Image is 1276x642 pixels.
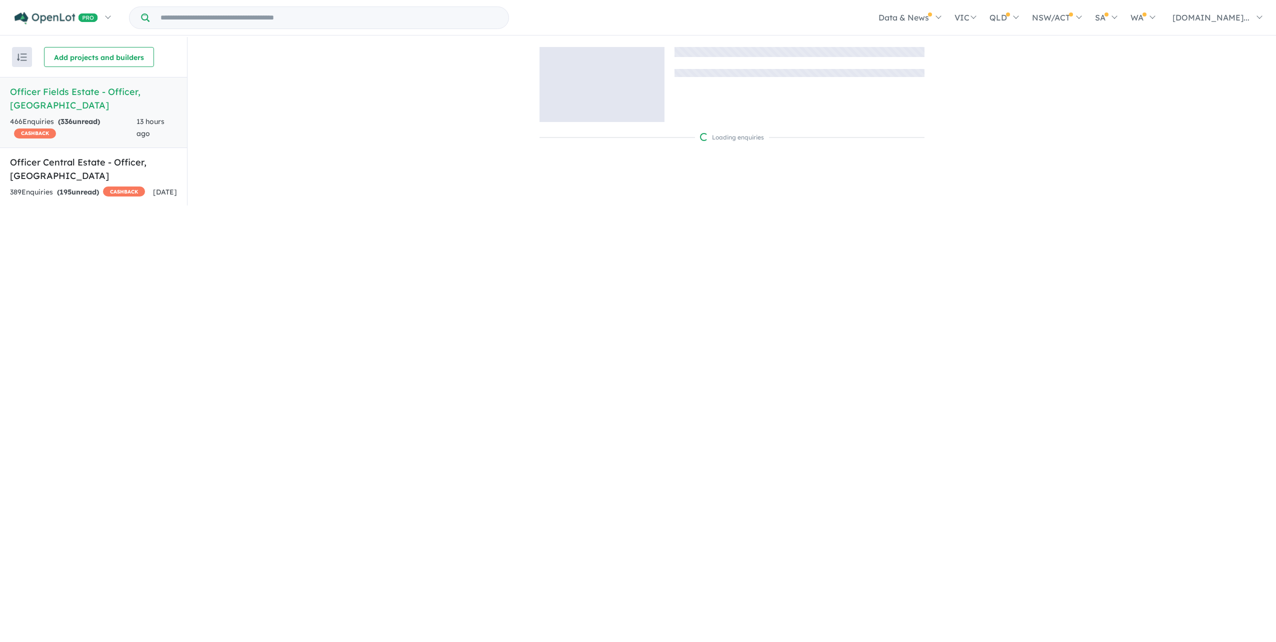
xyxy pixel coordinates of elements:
strong: ( unread) [58,117,100,126]
h5: Officer Central Estate - Officer , [GEOGRAPHIC_DATA] [10,155,177,182]
span: 195 [59,187,71,196]
span: CASHBACK [103,186,145,196]
div: 389 Enquir ies [10,186,145,198]
span: CASHBACK [14,128,56,138]
span: 336 [60,117,72,126]
img: sort.svg [17,53,27,61]
span: [DATE] [153,187,177,196]
span: [DOMAIN_NAME]... [1172,12,1249,22]
button: Add projects and builders [44,47,154,67]
img: Openlot PRO Logo White [14,12,98,24]
strong: ( unread) [57,187,99,196]
div: 466 Enquir ies [10,116,136,140]
h5: Officer Fields Estate - Officer , [GEOGRAPHIC_DATA] [10,85,177,112]
input: Try estate name, suburb, builder or developer [151,7,506,28]
span: 13 hours ago [136,117,164,138]
div: Loading enquiries [700,132,764,142]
